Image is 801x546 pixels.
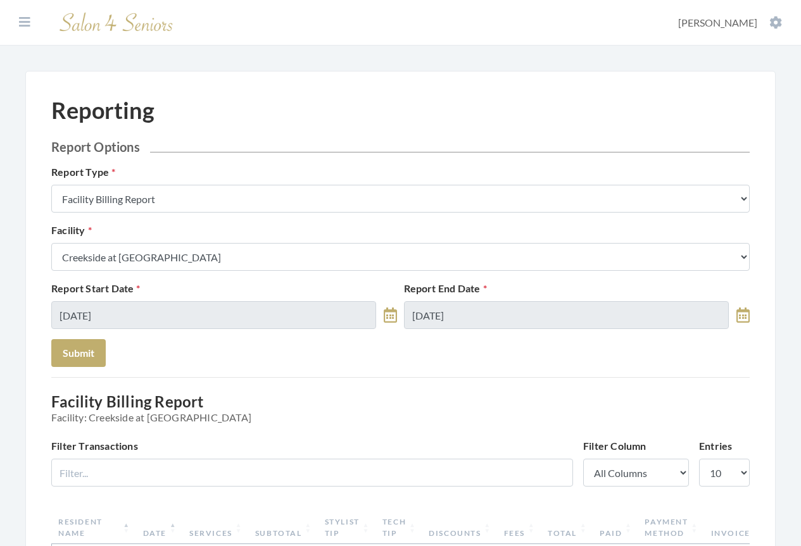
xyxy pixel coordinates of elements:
label: Filter Transactions [51,438,138,454]
th: Date: activate to sort column ascending [137,511,183,544]
th: Subtotal: activate to sort column ascending [249,511,319,544]
label: Report End Date [404,281,487,296]
label: Entries [699,438,732,454]
th: Discounts: activate to sort column ascending [422,511,497,544]
th: Invoiceable: activate to sort column ascending [705,511,790,544]
label: Report Start Date [51,281,141,296]
button: Submit [51,339,106,367]
input: Select Date [404,301,729,329]
label: Filter Column [583,438,646,454]
input: Select Date [51,301,376,329]
label: Report Type [51,164,115,180]
h1: Reporting [51,97,155,124]
a: toggle [736,301,750,329]
th: Total: activate to sort column ascending [541,511,593,544]
input: Filter... [51,459,573,487]
h2: Report Options [51,139,750,154]
button: [PERSON_NAME] [674,16,786,30]
label: Facility [51,223,92,238]
a: toggle [384,301,397,329]
th: Fees: activate to sort column ascending [498,511,541,544]
img: Salon 4 Seniors [53,8,180,37]
th: Services: activate to sort column ascending [183,511,249,544]
th: Payment Method: activate to sort column ascending [638,511,704,544]
th: Resident Name: activate to sort column descending [52,511,137,544]
span: [PERSON_NAME] [678,16,757,28]
span: Facility: Creekside at [GEOGRAPHIC_DATA] [51,411,750,423]
th: Paid: activate to sort column ascending [593,511,638,544]
th: Stylist Tip: activate to sort column ascending [319,511,376,544]
th: Tech Tip: activate to sort column ascending [376,511,422,544]
h3: Facility Billing Report [51,393,750,423]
